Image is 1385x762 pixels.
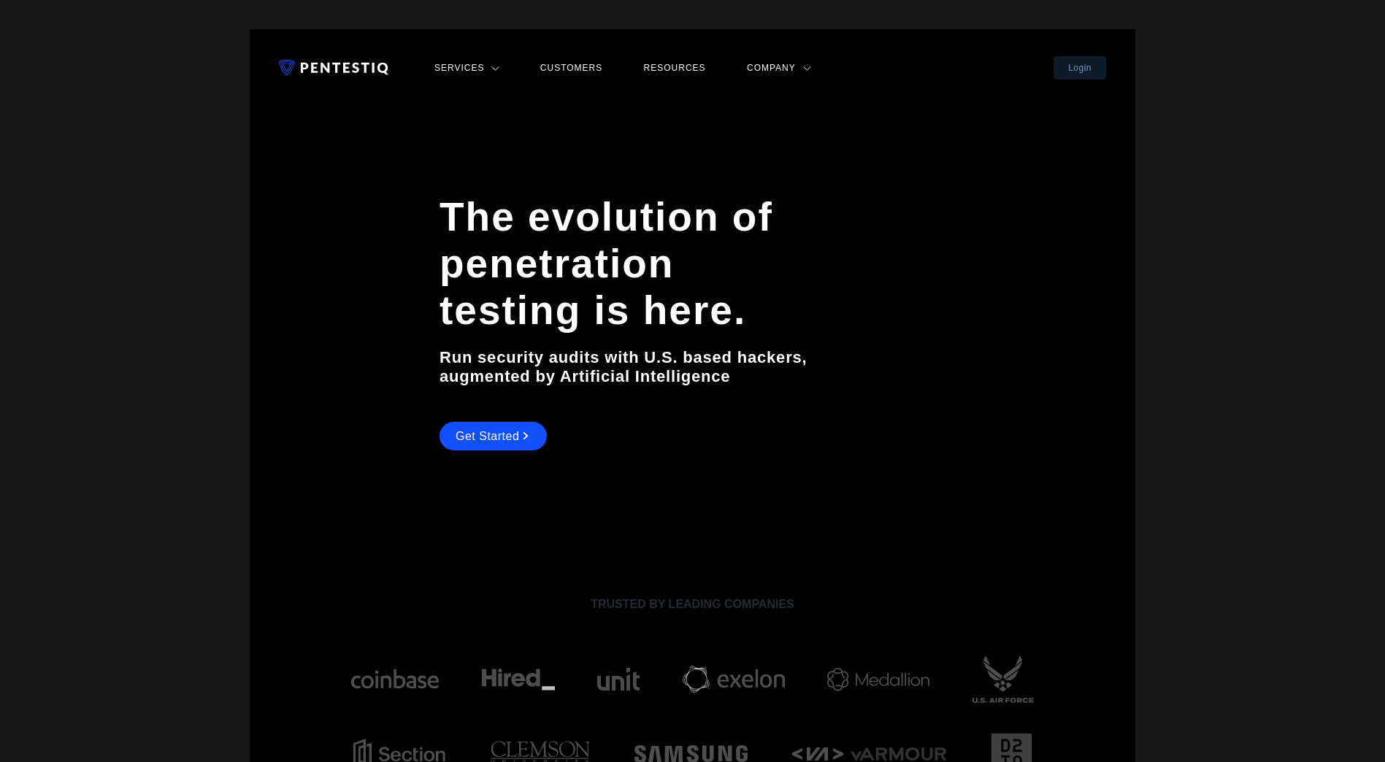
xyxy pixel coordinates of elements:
[536,58,607,77] a: Customers
[1054,56,1106,80] a: Login
[683,666,785,693] img: Exelon Logo
[430,58,503,77] a: Services
[351,669,439,689] img: Coinbase Logo
[640,58,710,77] a: Resources
[972,655,1034,703] img: Air Force Logo
[792,747,946,761] img: vArmour Logo
[827,668,929,691] img: Medallion Logo
[482,669,555,690] img: Hired Logo
[440,422,547,450] a: Get Started
[279,598,1106,611] h3: Trusted by leading companies
[440,348,829,386] h2: Run security audits with U.S. based hackers, augmented by Artificial Intelligence
[597,668,640,690] img: Unit logo
[743,58,815,77] a: Company
[440,193,829,334] h1: The evolution of penetration testing is here.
